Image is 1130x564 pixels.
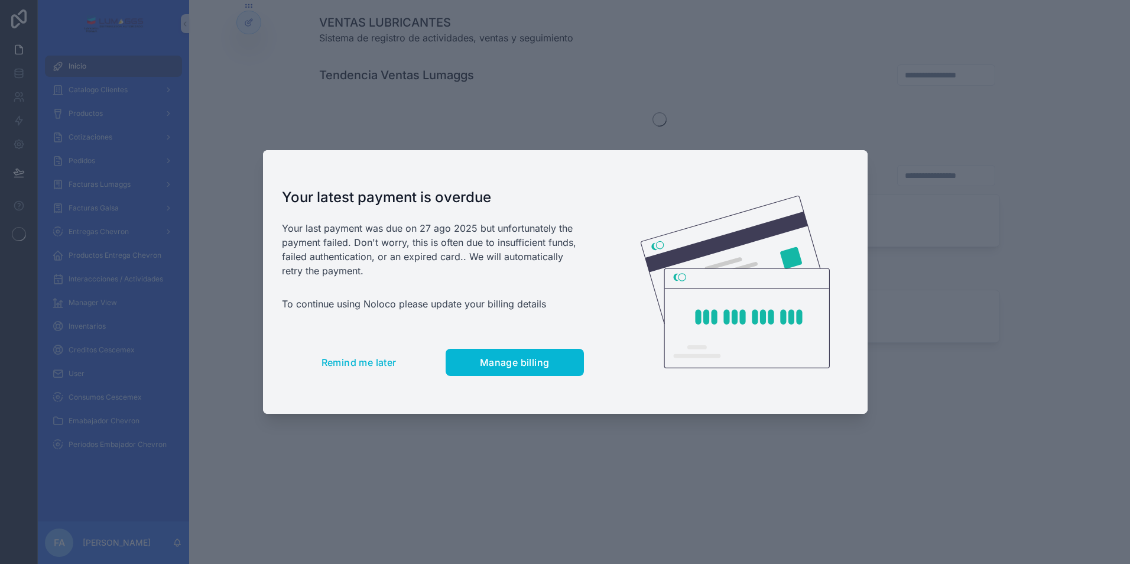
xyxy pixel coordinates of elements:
[641,196,830,368] img: Credit card illustration
[480,356,550,368] span: Manage billing
[282,188,584,207] h1: Your latest payment is overdue
[446,349,584,376] button: Manage billing
[282,221,584,278] p: Your last payment was due on 27 ago 2025 but unfortunately the payment failed. Don't worry, this ...
[282,297,584,311] p: To continue using Noloco please update your billing details
[322,356,397,368] span: Remind me later
[282,349,436,376] button: Remind me later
